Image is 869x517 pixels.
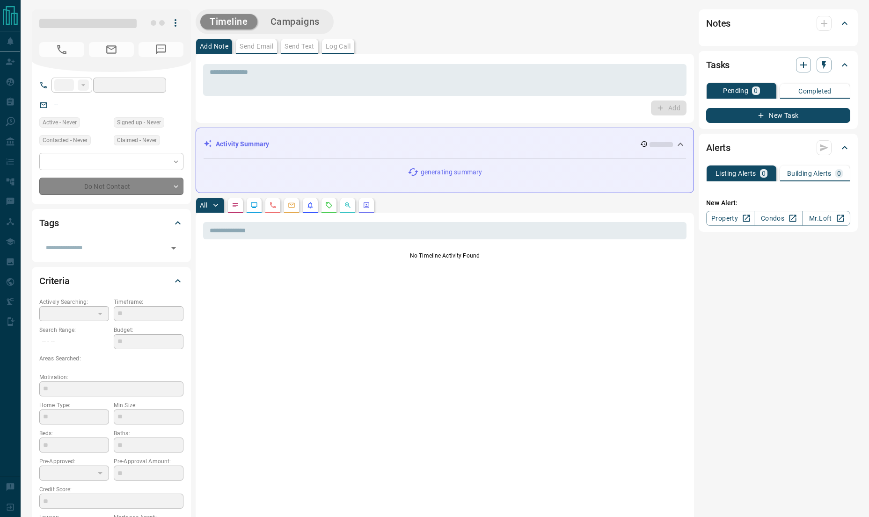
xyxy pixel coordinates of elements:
p: 0 [837,170,841,177]
span: Claimed - Never [117,136,157,145]
button: Open [167,242,180,255]
button: Timeline [200,14,257,29]
p: Home Type: [39,401,109,409]
svg: Requests [325,201,333,209]
svg: Notes [232,201,239,209]
p: Completed [798,88,832,94]
svg: Calls [269,201,277,209]
div: Tasks [706,54,850,76]
p: No Timeline Activity Found [203,251,686,260]
p: Areas Searched: [39,354,183,363]
p: Building Alerts [787,170,832,177]
span: Active - Never [43,118,77,127]
span: No Email [89,42,134,57]
span: Contacted - Never [43,136,88,145]
p: Listing Alerts [716,170,756,177]
button: Campaigns [261,14,329,29]
div: Do Not Contact [39,178,183,195]
p: Credit Score: [39,485,183,494]
p: Min Size: [114,401,183,409]
p: Actively Searching: [39,298,109,306]
button: New Task [706,108,850,123]
p: Beds: [39,429,109,438]
p: All [200,202,207,208]
a: Mr.Loft [802,211,850,226]
p: Pre-Approved: [39,457,109,466]
p: Pending [723,87,748,94]
p: Baths: [114,429,183,438]
div: Alerts [706,136,850,159]
h2: Tasks [706,57,730,72]
p: 0 [754,87,758,94]
h2: Tags [39,215,58,230]
h2: Notes [706,16,730,31]
svg: Opportunities [344,201,351,209]
p: Activity Summary [216,139,269,149]
svg: Emails [288,201,295,209]
h2: Criteria [39,273,70,288]
a: -- [54,101,58,108]
div: Activity Summary [204,136,686,153]
p: Search Range: [39,326,109,334]
p: generating summary [421,167,482,177]
h2: Alerts [706,140,730,155]
p: -- - -- [39,334,109,350]
svg: Lead Browsing Activity [250,201,258,209]
div: Notes [706,12,850,35]
p: Budget: [114,326,183,334]
div: Criteria [39,270,183,292]
span: No Number [139,42,183,57]
div: Tags [39,212,183,234]
span: No Number [39,42,84,57]
p: Timeframe: [114,298,183,306]
p: Add Note [200,43,228,50]
svg: Agent Actions [363,201,370,209]
span: Signed up - Never [117,118,161,127]
a: Condos [754,211,802,226]
p: Pre-Approval Amount: [114,457,183,466]
p: Motivation: [39,373,183,381]
p: New Alert: [706,198,850,208]
a: Property [706,211,754,226]
svg: Listing Alerts [307,201,314,209]
p: 0 [762,170,766,177]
